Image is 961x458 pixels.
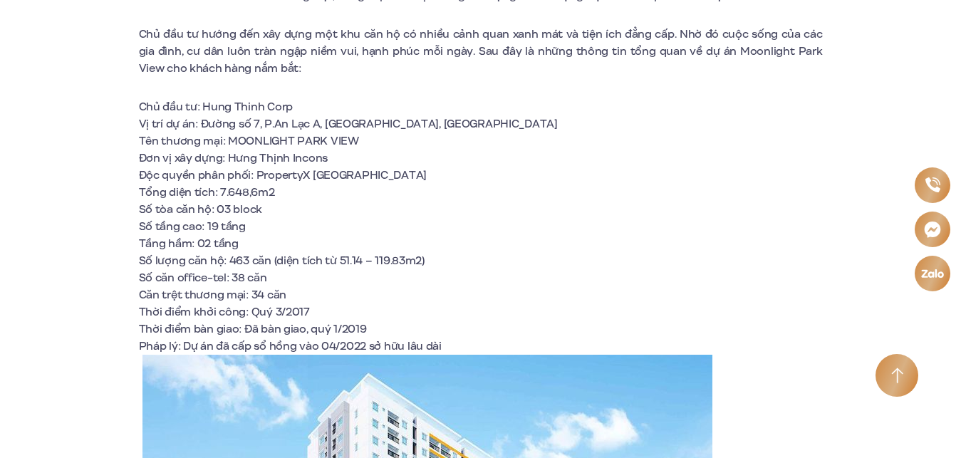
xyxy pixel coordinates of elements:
[920,269,944,278] img: Zalo icon
[139,99,200,115] span: Chủ đầu tư:
[139,304,310,320] span: Thời điểm khởi công: Quý 3/2017
[139,270,267,286] span: Số căn office-tel: 38 căn
[139,26,823,76] span: Chủ đầu tư hướng đến xây dựng một khu căn hộ có nhiều cảnh quan xanh mát và tiện ích đẳng cấp. Nh...
[925,177,940,193] img: Phone icon
[139,133,359,149] span: Tên thương mại: MOONLIGHT PARK VIEW
[139,287,286,303] span: Căn trệt thương mại: 34 căn
[139,219,246,234] span: Số tầng cao: 19 tầng
[139,338,442,354] span: Pháp lý: Dự án đã cấp sổ hồng vào 04/2022 sở hữu lâu dài
[139,202,263,217] span: Số tòa căn hộ: 03 block
[924,220,942,238] img: Messenger icon
[202,99,293,115] span: Hung Thinh Corp
[139,167,427,183] span: Độc quyền phân phối: PropertyX [GEOGRAPHIC_DATA]
[139,116,558,132] span: Vị trí dự án: Đường số 7, P.An Lạc A, [GEOGRAPHIC_DATA], [GEOGRAPHIC_DATA]
[891,368,903,384] img: Arrow icon
[139,236,239,251] span: Tầng hầm: 02 tầng
[139,321,367,337] span: Thời điểm bàn giao: Đã bàn giao, quý 1/2019
[139,184,275,200] span: Tổng diện tích: 7.648,6m2
[139,253,425,269] span: Số lượng căn hộ: 463 căn (diện tích từ 51.14 – 119.83m2)
[139,150,328,166] span: Đơn vị xây dựng: Hưng Thịnh Incons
